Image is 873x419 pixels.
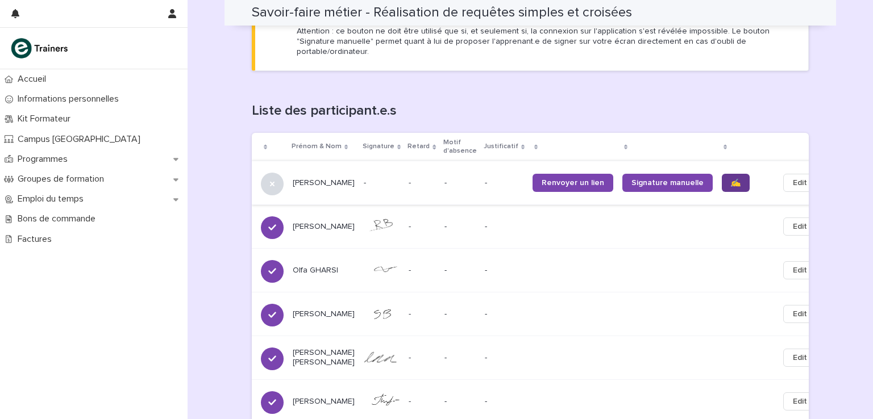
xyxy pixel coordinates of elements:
[364,305,400,322] img: JtI7uZ_SIaY3xqqu_yH6BZqkP5eARJnhhQowojZzxbw
[485,353,523,363] p: -
[783,261,817,279] button: Edit
[293,348,355,367] p: [PERSON_NAME] [PERSON_NAME]
[293,309,355,319] p: [PERSON_NAME]
[793,221,807,232] span: Edit
[252,5,632,21] h2: Savoir-faire métier - Réalisation de requêtes simples et croisées
[443,136,477,157] p: Motif d'absence
[793,177,807,188] span: Edit
[13,74,55,85] p: Accueil
[364,219,400,234] img: PZJQqETY-Cwy7nrJ_PmHtmphH5l2I5jpKFcEAdeHDoM
[252,161,835,204] tr: [PERSON_NAME]--- --Renvoyer un lienSignature manuelle✍️Edit
[485,397,523,407] p: -
[444,309,476,319] p: -
[292,140,342,153] p: Prénom & Nom
[13,154,77,165] p: Programmes
[409,395,413,407] p: -
[542,179,604,187] span: Renvoyer un lien
[13,174,113,185] p: Groupes de formation
[444,222,476,232] p: -
[409,307,413,319] p: -
[783,217,817,236] button: Edit
[485,266,523,275] p: -
[409,176,413,188] p: -
[364,263,400,278] img: 1xarUK9VqQw3zCWZJzJIGIf1RQPRoCDIt7K5QcsdEXM
[783,174,817,192] button: Edit
[485,178,523,188] p: -
[364,178,400,188] p: -
[793,396,807,407] span: Edit
[444,397,476,407] p: -
[297,16,795,57] p: Cliquez sur "Renvoyer un lien", l'apprenant.e recevra alors un lien direct vers le formulaire san...
[444,353,476,363] p: -
[793,265,807,276] span: Edit
[13,94,128,104] p: Informations personnelles
[783,349,817,367] button: Edit
[13,213,105,224] p: Bons de commande
[13,234,61,245] p: Factures
[293,178,355,188] p: [PERSON_NAME]
[533,174,613,192] a: Renvoyer un lien
[409,220,413,232] p: -
[364,350,400,365] img: bSN7qDbLhrtdw2pndazk-T_LhK6cjPjO0YcbHlIw06E
[622,174,713,192] a: Signature manuelle
[252,103,809,119] h1: Liste des participant.e.s
[408,140,430,153] p: Retard
[252,292,835,336] tr: [PERSON_NAME]-- --Edit
[252,204,835,248] tr: [PERSON_NAME]-- --Edit
[484,140,518,153] p: Justificatif
[13,134,149,145] p: Campus [GEOGRAPHIC_DATA]
[444,178,476,188] p: -
[793,308,807,320] span: Edit
[485,222,523,232] p: -
[731,179,741,187] span: ✍️
[293,397,355,407] p: [PERSON_NAME]
[409,351,413,363] p: -
[293,222,355,232] p: [PERSON_NAME]
[485,309,523,319] p: -
[293,266,355,275] p: Olfa GHARSI
[364,393,400,409] img: fq4_KJp2v287_EErocmj77XkD6tsh4bSMNV2Q2ywZ24
[793,352,807,363] span: Edit
[252,248,835,292] tr: Olfa GHARSI-- --Edit
[13,194,93,204] p: Emploi du temps
[444,266,476,275] p: -
[783,305,817,323] button: Edit
[13,114,80,124] p: Kit Formateur
[631,179,704,187] span: Signature manuelle
[722,174,750,192] a: ✍️
[252,336,835,379] tr: [PERSON_NAME] [PERSON_NAME]-- --Edit
[9,37,72,60] img: K0CqGN7SDeD6s4JG8KQk
[409,263,413,275] p: -
[783,392,817,410] button: Edit
[363,140,394,153] p: Signature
